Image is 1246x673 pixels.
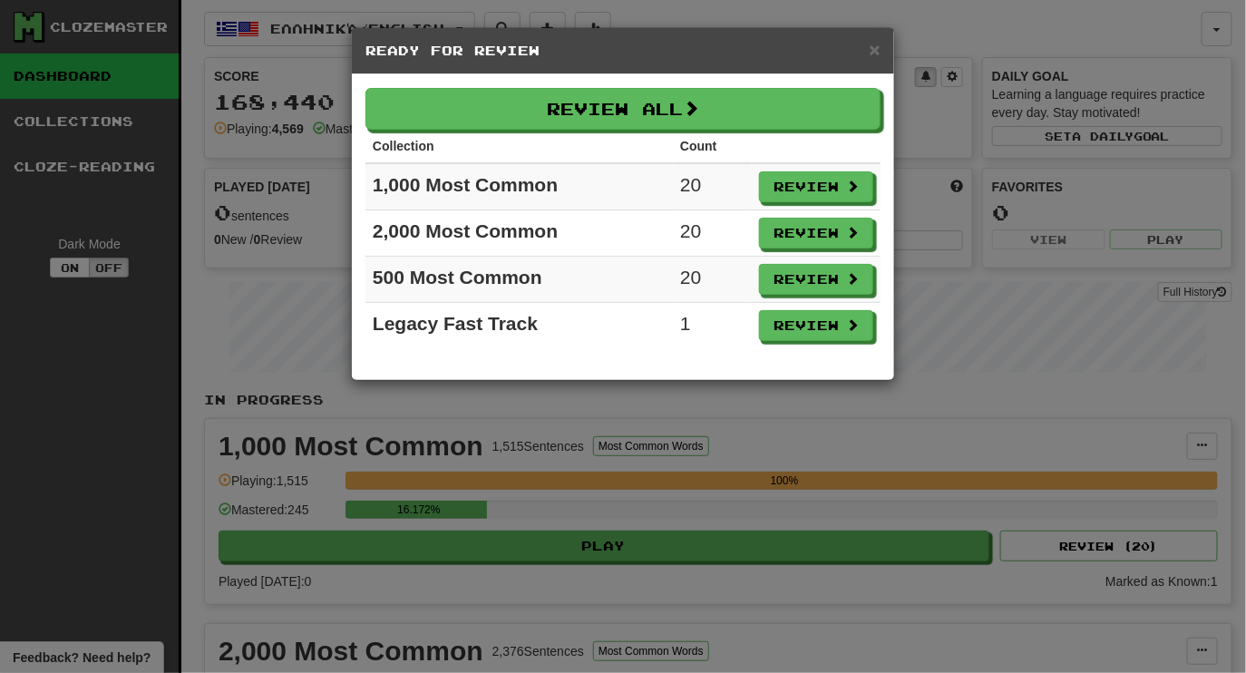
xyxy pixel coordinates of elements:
td: 20 [673,163,752,210]
span: × [870,39,881,60]
td: 1,000 Most Common [365,163,673,210]
td: 20 [673,210,752,257]
button: Review [759,171,873,202]
td: 2,000 Most Common [365,210,673,257]
button: Close [870,40,881,59]
button: Review All [365,88,881,130]
button: Review [759,218,873,249]
td: 500 Most Common [365,257,673,303]
h5: Ready for Review [365,42,881,60]
td: 1 [673,303,752,349]
th: Collection [365,130,673,163]
td: Legacy Fast Track [365,303,673,349]
button: Review [759,310,873,341]
td: 20 [673,257,752,303]
th: Count [673,130,752,163]
button: Review [759,264,873,295]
